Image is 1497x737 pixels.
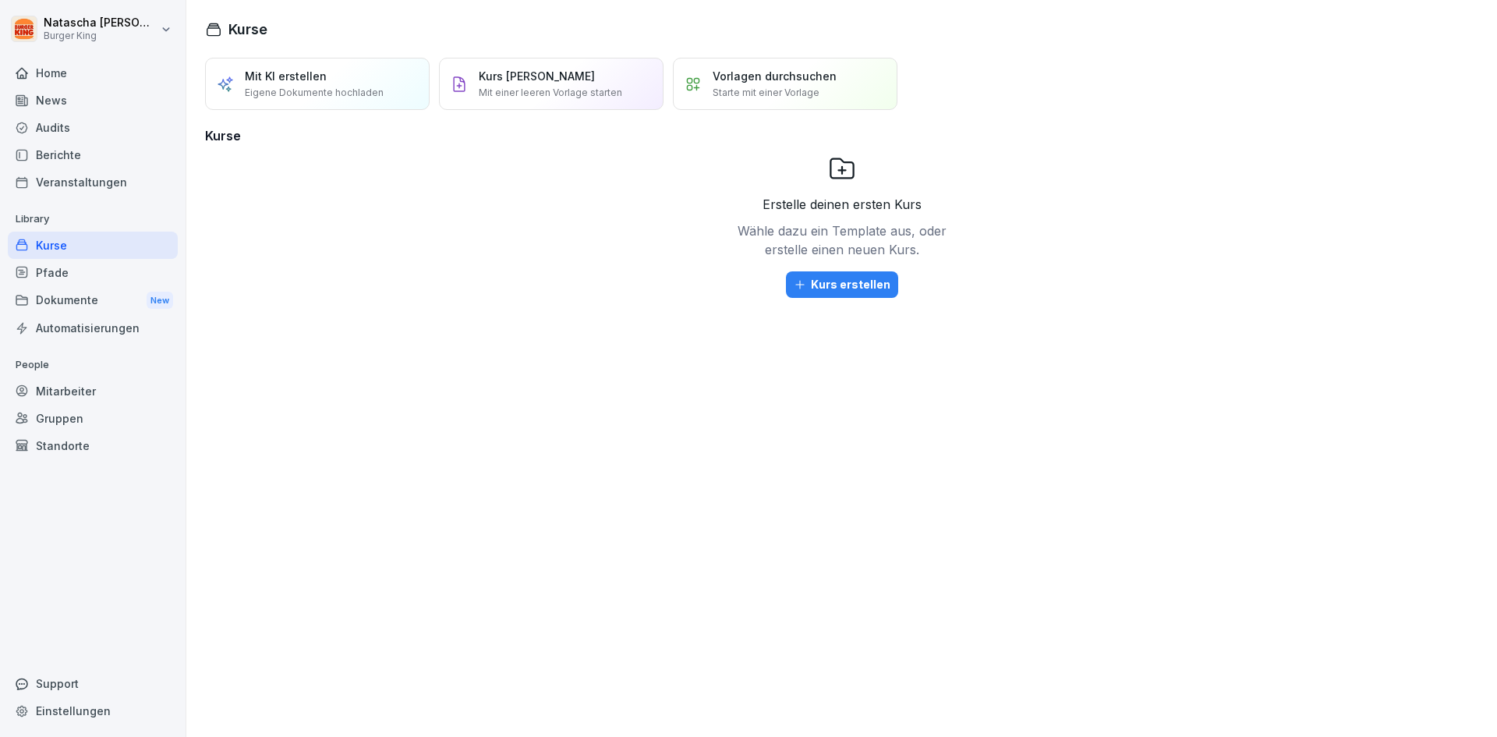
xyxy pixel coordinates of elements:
p: Erstelle deinen ersten Kurs [763,195,922,214]
a: DokumenteNew [8,286,178,315]
div: New [147,292,173,310]
h3: Kurse [205,126,1478,145]
p: Mit einer leeren Vorlage starten [479,86,622,100]
a: Automatisierungen [8,314,178,342]
div: Kurs erstellen [794,276,890,293]
a: News [8,87,178,114]
a: Gruppen [8,405,178,432]
h1: Kurse [228,19,267,40]
a: Berichte [8,141,178,168]
a: Kurse [8,232,178,259]
a: Veranstaltungen [8,168,178,196]
p: Eigene Dokumente hochladen [245,86,384,100]
a: Pfade [8,259,178,286]
p: Mit KI erstellen [245,68,327,84]
p: Wähle dazu ein Template aus, oder erstelle einen neuen Kurs. [733,221,951,259]
div: Support [8,670,178,697]
p: Burger King [44,30,157,41]
a: Mitarbeiter [8,377,178,405]
p: Natascha [PERSON_NAME] [44,16,157,30]
p: People [8,353,178,377]
a: Standorte [8,432,178,459]
button: Kurs erstellen [786,271,898,298]
div: Dokumente [8,286,178,315]
p: Library [8,207,178,232]
p: Kurs [PERSON_NAME] [479,68,595,84]
a: Audits [8,114,178,141]
a: Einstellungen [8,697,178,725]
p: Starte mit einer Vorlage [713,86,819,100]
p: Vorlagen durchsuchen [713,68,837,84]
a: Home [8,59,178,87]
